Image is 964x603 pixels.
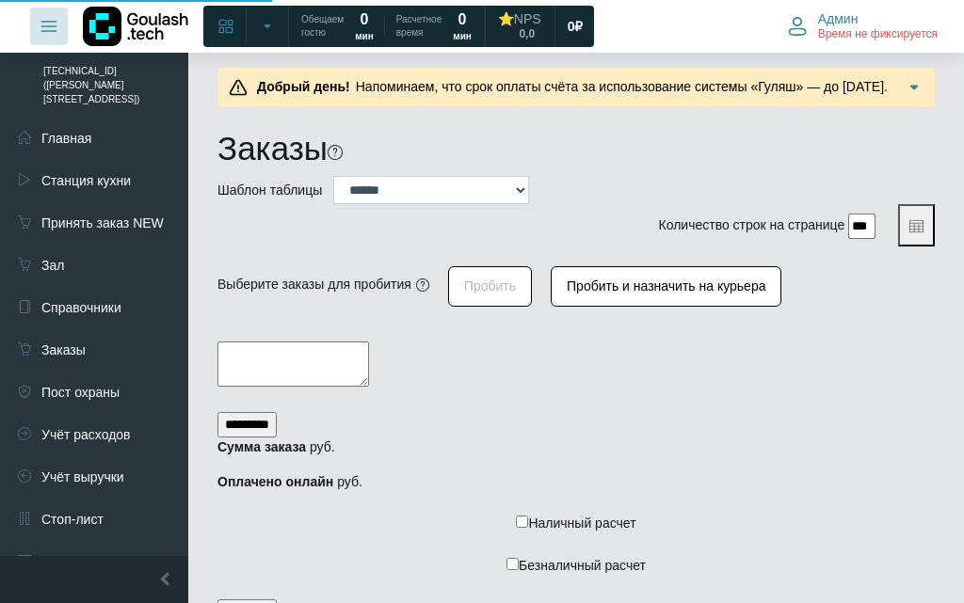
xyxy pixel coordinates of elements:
label: Наличный расчет [217,507,935,540]
span: 0 [568,18,575,35]
span: ₽ [574,18,583,35]
div: Выберите заказы для пробития [217,275,411,294]
span: мин [355,30,374,43]
a: ⭐NPS 0,0 [487,8,553,44]
span: 0,0 [519,27,535,42]
span: Напоминаем, что срок оплаты счёта за использование системы «Гуляш» — до [DATE]. Если вы уже произ... [251,79,904,134]
label: Безналичный расчет [217,549,935,582]
button: Пробить [448,266,532,307]
strong: Сумма заказа [217,439,306,454]
b: Добрый день! [257,79,350,94]
button: Админ Время не фиксируется [777,7,949,46]
span: Расчетное время [396,13,442,40]
strong: Оплачено онлайн [217,474,333,489]
i: Нужные заказы должны быть в статусе "готов" (если вы хотите пробить один заказ, то можно воспольз... [416,278,429,292]
span: Админ [818,10,859,27]
a: 0 ₽ [556,9,595,43]
img: Подробнее [905,78,924,97]
span: Обещаем гостю [301,13,344,40]
a: Обещаем гостю 0 мин Расчетное время 0 мин [290,9,483,43]
img: Логотип компании Goulash.tech [83,7,188,45]
span: Время не фиксируется [818,27,938,42]
img: Предупреждение [229,78,248,97]
label: Количество строк на странице [659,215,845,235]
i: На этой странице можно найти заказ, используя различные фильтры. Все пункты заполнять необязатель... [328,145,343,160]
p: руб. [217,437,935,457]
span: мин [453,30,472,43]
label: Шаблон таблицы [217,181,322,200]
input: Безналичный расчет [506,558,519,570]
strong: 0 [361,9,369,30]
h1: Заказы [217,129,328,168]
p: руб. [217,472,935,492]
button: Пробить и назначить на курьера [551,266,781,307]
strong: 0 [458,9,467,30]
div: ⭐ [498,10,541,27]
input: Наличный расчет [516,516,528,528]
span: NPS [514,11,541,26]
